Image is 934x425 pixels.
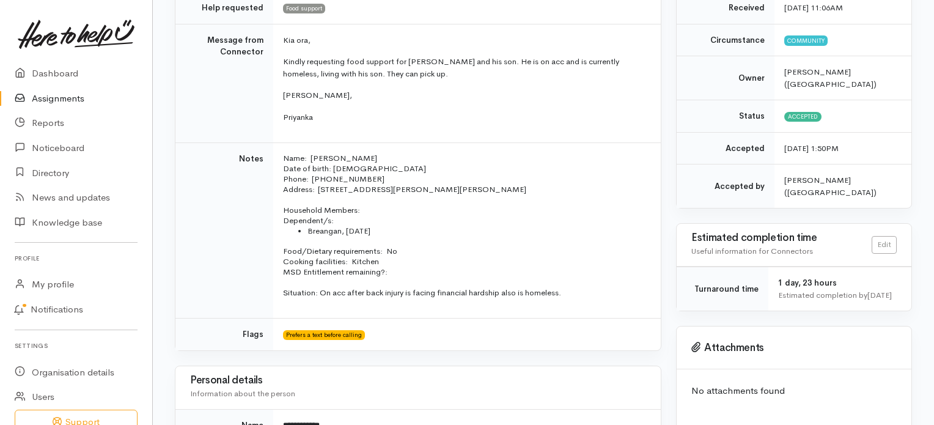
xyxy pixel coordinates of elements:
td: Status [677,100,774,133]
td: Flags [175,319,273,350]
h3: Personal details [190,375,646,386]
p: Kia ora, [283,34,646,46]
div: Estimated completion by [778,289,897,301]
span: Prefers a text before calling [283,330,365,340]
span: 1 day, 23 hours [778,278,837,288]
time: [DATE] 11:06AM [784,2,843,13]
p: Priyanka [283,111,646,124]
span: Food support [283,4,325,13]
time: [DATE] 1:50PM [784,143,839,153]
p: Dependent/s: [283,215,646,226]
p: Kindly requesting food support for [PERSON_NAME] and his son. He is on acc and is currently homel... [283,56,646,79]
h3: Estimated completion time [691,232,872,244]
td: Turnaround time [677,267,768,311]
time: [DATE] [867,290,892,300]
p: Food/Dietary requirements: No Cooking facilities: Kitchen MSD Entitlement remaining?: [283,246,646,277]
td: Accepted [677,132,774,164]
p: No attachments found [691,384,897,398]
h3: Attachments [691,342,897,354]
p: [PERSON_NAME], [283,89,646,102]
td: Message from Connector [175,24,273,143]
td: Circumstance [677,24,774,56]
li: Breangan, [DATE] [307,226,646,236]
h6: Profile [15,250,138,267]
span: Useful information for Connectors [691,246,813,256]
span: Information about the person [190,388,295,399]
span: [PERSON_NAME] ([GEOGRAPHIC_DATA]) [784,67,877,89]
span: Community [784,35,828,45]
td: Notes [175,143,273,319]
p: Situation: On acc after back injury is facing financial hardship also is homeless. [283,287,646,298]
td: Accepted by [677,164,774,209]
a: Edit [872,236,897,254]
p: Name: [PERSON_NAME] Date of birth: [DEMOGRAPHIC_DATA] Phone: [PHONE_NUMBER] [283,153,646,184]
td: [PERSON_NAME] ([GEOGRAPHIC_DATA]) [774,164,911,209]
p: Household Members: [283,205,646,215]
p: Address: [STREET_ADDRESS][PERSON_NAME][PERSON_NAME] [283,184,646,194]
td: Owner [677,56,774,100]
span: Accepted [784,112,822,122]
h6: Settings [15,338,138,354]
